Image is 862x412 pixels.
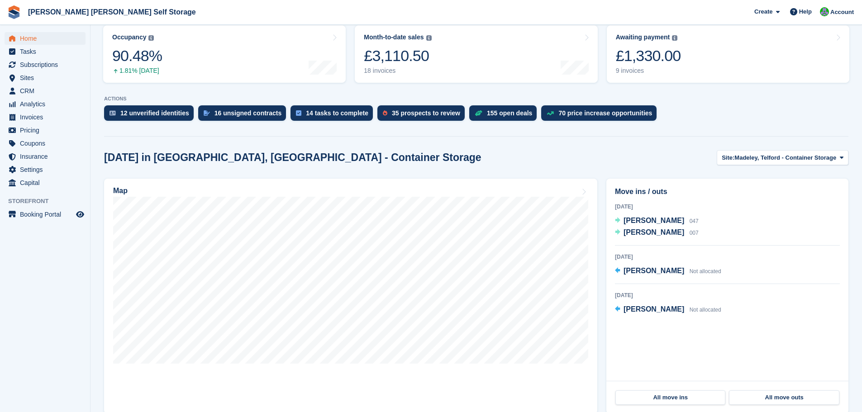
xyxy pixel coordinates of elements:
[377,105,469,125] a: 35 prospects to review
[148,35,154,41] img: icon-info-grey-7440780725fd019a000dd9b08b2336e03edf1995a4989e88bcd33f0948082b44.svg
[5,150,86,163] a: menu
[20,137,74,150] span: Coupons
[558,109,652,117] div: 70 price increase opportunities
[734,153,836,162] span: Madeley, Telford - Container Storage
[690,218,699,224] span: 047
[364,33,424,41] div: Month-to-date sales
[722,153,734,162] span: Site:
[20,85,74,97] span: CRM
[5,58,86,71] a: menu
[624,305,684,313] span: [PERSON_NAME]
[475,110,482,116] img: deal-1b604bf984904fb50ccaf53a9ad4b4a5d6e5aea283cecdc64d6e3604feb123c2.svg
[120,109,189,117] div: 12 unverified identities
[624,267,684,275] span: [PERSON_NAME]
[487,109,532,117] div: 155 open deals
[20,150,74,163] span: Insurance
[690,268,721,275] span: Not allocated
[20,176,74,189] span: Capital
[5,45,86,58] a: menu
[20,111,74,123] span: Invoices
[5,98,86,110] a: menu
[616,47,681,65] div: £1,330.00
[214,109,282,117] div: 16 unsigned contracts
[112,33,146,41] div: Occupancy
[204,110,210,116] img: contract_signature_icon-13c848040528278c33f63329250d36e43548de30e8caae1d1a13099fd9432cc5.svg
[291,105,377,125] a: 14 tasks to complete
[615,304,721,316] a: [PERSON_NAME] Not allocated
[113,187,128,195] h2: Map
[5,32,86,45] a: menu
[5,111,86,123] a: menu
[615,215,699,227] a: [PERSON_NAME] 047
[5,208,86,221] a: menu
[615,265,721,277] a: [PERSON_NAME] Not allocated
[5,71,86,84] a: menu
[392,109,460,117] div: 35 prospects to review
[24,5,200,19] a: [PERSON_NAME] [PERSON_NAME] Self Storage
[469,105,541,125] a: 155 open deals
[112,47,162,65] div: 90.48%
[5,137,86,150] a: menu
[690,307,721,313] span: Not allocated
[20,208,74,221] span: Booking Portal
[8,197,90,206] span: Storefront
[5,163,86,176] a: menu
[104,105,198,125] a: 12 unverified identities
[5,124,86,137] a: menu
[624,217,684,224] span: [PERSON_NAME]
[364,67,431,75] div: 18 invoices
[5,85,86,97] a: menu
[20,45,74,58] span: Tasks
[104,96,848,102] p: ACTIONS
[20,58,74,71] span: Subscriptions
[20,98,74,110] span: Analytics
[799,7,812,16] span: Help
[20,124,74,137] span: Pricing
[110,110,116,116] img: verify_identity-adf6edd0f0f0b5bbfe63781bf79b02c33cf7c696d77639b501bdc392416b5a36.svg
[112,67,162,75] div: 1.81% [DATE]
[830,8,854,17] span: Account
[20,163,74,176] span: Settings
[616,33,670,41] div: Awaiting payment
[729,390,839,405] a: All move outs
[104,152,481,164] h2: [DATE] in [GEOGRAPHIC_DATA], [GEOGRAPHIC_DATA] - Container Storage
[672,35,677,41] img: icon-info-grey-7440780725fd019a000dd9b08b2336e03edf1995a4989e88bcd33f0948082b44.svg
[426,35,432,41] img: icon-info-grey-7440780725fd019a000dd9b08b2336e03edf1995a4989e88bcd33f0948082b44.svg
[383,110,387,116] img: prospect-51fa495bee0391a8d652442698ab0144808aea92771e9ea1ae160a38d050c398.svg
[5,176,86,189] a: menu
[7,5,21,19] img: stora-icon-8386f47178a22dfd0bd8f6a31ec36ba5ce8667c1dd55bd0f319d3a0aa187defe.svg
[754,7,772,16] span: Create
[616,67,681,75] div: 9 invoices
[198,105,291,125] a: 16 unsigned contracts
[541,105,661,125] a: 70 price increase opportunities
[364,47,431,65] div: £3,110.50
[607,25,849,83] a: Awaiting payment £1,330.00 9 invoices
[615,253,840,261] div: [DATE]
[75,209,86,220] a: Preview store
[615,390,725,405] a: All move ins
[615,291,840,299] div: [DATE]
[547,111,554,115] img: price_increase_opportunities-93ffe204e8149a01c8c9dc8f82e8f89637d9d84a8eef4429ea346261dce0b2c0.svg
[690,230,699,236] span: 007
[355,25,597,83] a: Month-to-date sales £3,110.50 18 invoices
[820,7,829,16] img: Tom Spickernell
[717,150,848,165] button: Site: Madeley, Telford - Container Storage
[615,186,840,197] h2: Move ins / outs
[20,32,74,45] span: Home
[306,109,368,117] div: 14 tasks to complete
[615,227,699,239] a: [PERSON_NAME] 007
[615,203,840,211] div: [DATE]
[20,71,74,84] span: Sites
[296,110,301,116] img: task-75834270c22a3079a89374b754ae025e5fb1db73e45f91037f5363f120a921f8.svg
[624,228,684,236] span: [PERSON_NAME]
[103,25,346,83] a: Occupancy 90.48% 1.81% [DATE]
